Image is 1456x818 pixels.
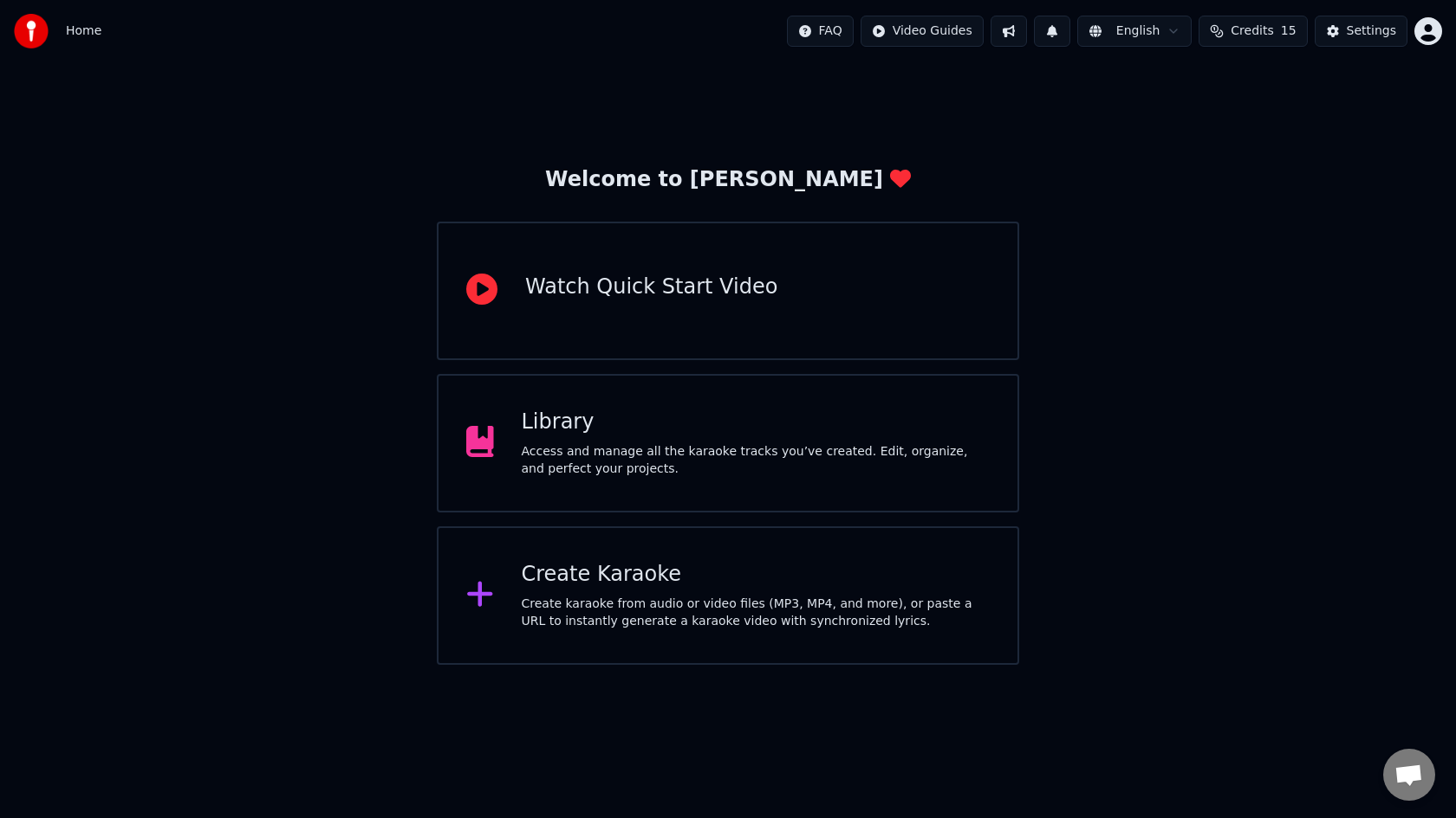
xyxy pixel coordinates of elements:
div: Settings [1347,23,1396,40]
div: Watch Quick Start Video [525,274,777,301]
button: Credits15 [1199,16,1307,47]
nav: breadcrumb [66,23,101,40]
span: 15 [1281,23,1297,40]
div: Library [522,409,991,436]
div: Create karaoke from audio or video files (MP3, MP4, and more), or paste a URL to instantly genera... [522,596,991,630]
div: Access and manage all the karaoke tracks you’ve created. Edit, organize, and perfect your projects. [522,443,991,478]
span: Credits [1231,23,1273,40]
button: Settings [1315,16,1407,47]
button: FAQ [787,16,854,47]
div: Create Karaoke [522,561,991,589]
span: Home [66,23,101,40]
div: Open chat [1383,749,1435,801]
img: youka [14,14,49,48]
div: Welcome to [PERSON_NAME] [545,166,911,194]
button: Video Guides [861,16,984,47]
